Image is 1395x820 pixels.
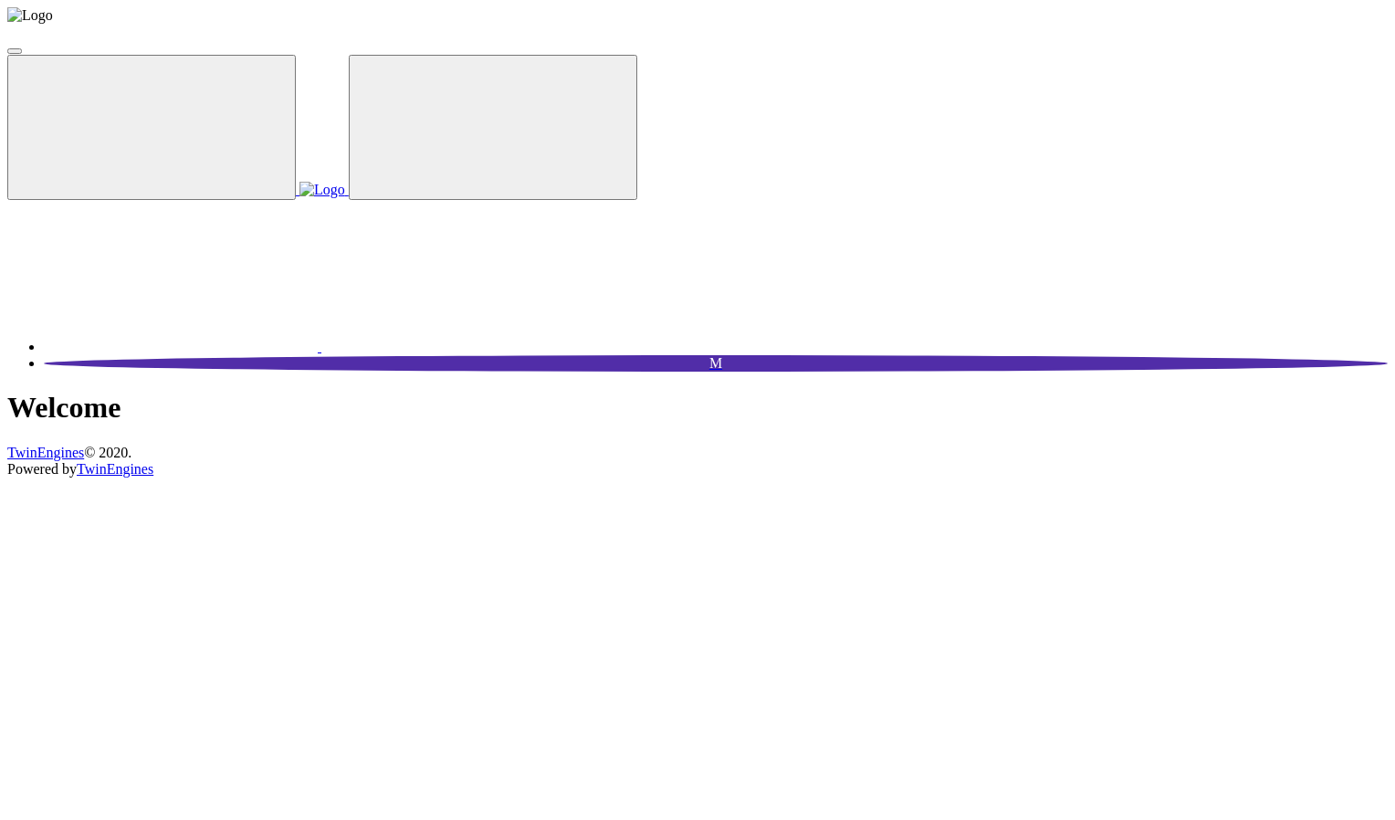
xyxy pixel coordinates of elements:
a: TwinEngines [7,445,84,460]
div: POWERENFO-DB\mvanenige [44,355,1388,372]
div: © 2020. [7,445,1388,461]
a: TwinEngines [77,461,153,477]
h1: Welcome [7,391,1388,425]
img: Logo [299,182,345,198]
img: Logo [7,7,53,24]
a: M [44,355,1388,372]
div: Powered by [7,461,1388,478]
